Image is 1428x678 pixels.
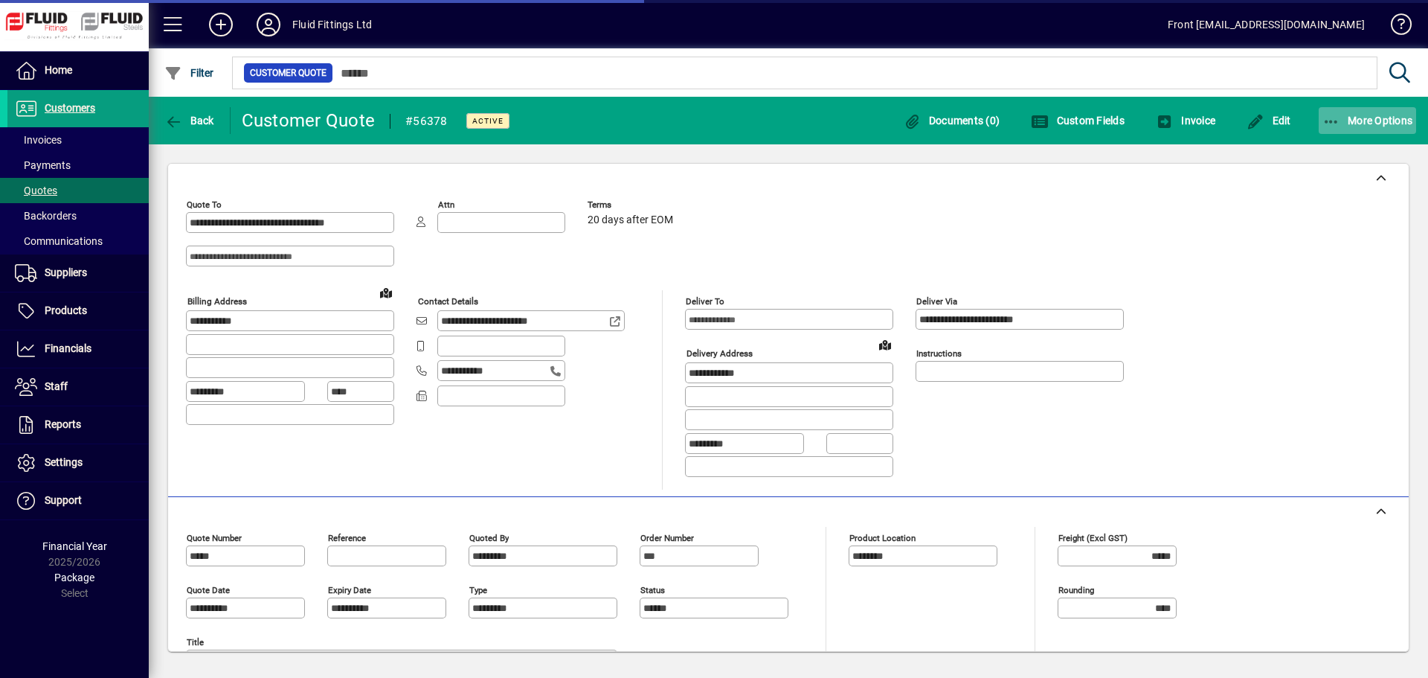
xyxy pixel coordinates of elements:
a: Settings [7,444,149,482]
mat-label: Order number [640,532,694,543]
span: Terms [588,200,677,210]
span: Home [45,64,72,76]
span: More Options [1322,115,1413,127]
a: Products [7,292,149,330]
a: Reports [7,406,149,444]
a: Backorders [7,203,149,228]
span: Quotes [15,185,57,196]
mat-label: Attn [438,199,454,210]
span: Documents (0) [903,115,1000,127]
span: Reports [45,418,81,430]
mat-label: Reference [328,532,366,543]
mat-label: Quote date [187,584,230,595]
a: Payments [7,153,149,178]
a: Staff [7,368,149,406]
div: Front [EMAIL_ADDRESS][DOMAIN_NAME] [1168,13,1365,36]
button: Filter [161,60,218,86]
span: Customer Quote [250,65,327,80]
span: Invoice [1156,115,1215,127]
span: Support [45,494,82,506]
span: Back [164,115,214,127]
div: Fluid Fittings Ltd [292,13,372,36]
button: More Options [1319,107,1417,134]
span: Suppliers [45,266,87,278]
a: Financials [7,330,149,368]
mat-label: Instructions [916,348,962,359]
a: Knowledge Base [1380,3,1409,51]
span: Payments [15,159,71,171]
span: Communications [15,235,103,247]
button: Edit [1243,107,1295,134]
span: Edit [1247,115,1291,127]
span: Active [472,116,504,126]
span: Filter [164,67,214,79]
button: Documents (0) [899,107,1003,134]
span: Financials [45,342,91,354]
button: Back [161,107,218,134]
a: Communications [7,228,149,254]
a: Invoices [7,127,149,153]
app-page-header-button: Back [149,107,231,134]
div: Customer Quote [242,109,376,132]
span: Backorders [15,210,77,222]
span: Products [45,304,87,316]
mat-label: Quote number [187,532,242,543]
span: Invoices [15,134,62,146]
span: Package [54,572,94,583]
span: 20 days after EOM [588,214,673,226]
a: Suppliers [7,255,149,292]
mat-label: Product location [849,532,916,543]
button: Profile [245,11,292,38]
span: Customers [45,102,95,114]
mat-label: Deliver To [686,296,724,307]
div: #56378 [405,109,448,133]
a: View on map [374,281,398,304]
a: Home [7,52,149,89]
span: Custom Fields [1031,115,1125,127]
mat-label: Status [640,584,665,595]
a: Support [7,482,149,519]
mat-label: Rounding [1058,584,1094,595]
button: Invoice [1152,107,1219,134]
mat-label: Type [469,584,487,595]
mat-label: Expiry date [328,584,371,595]
a: Quotes [7,178,149,203]
span: Staff [45,380,68,392]
mat-label: Quoted by [469,532,509,543]
button: Add [197,11,245,38]
span: Settings [45,456,83,468]
button: Custom Fields [1027,107,1128,134]
mat-label: Title [187,636,204,647]
mat-label: Freight (excl GST) [1058,532,1128,543]
span: Financial Year [42,540,107,552]
a: View on map [873,333,897,356]
mat-label: Deliver via [916,296,957,307]
mat-label: Quote To [187,199,222,210]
